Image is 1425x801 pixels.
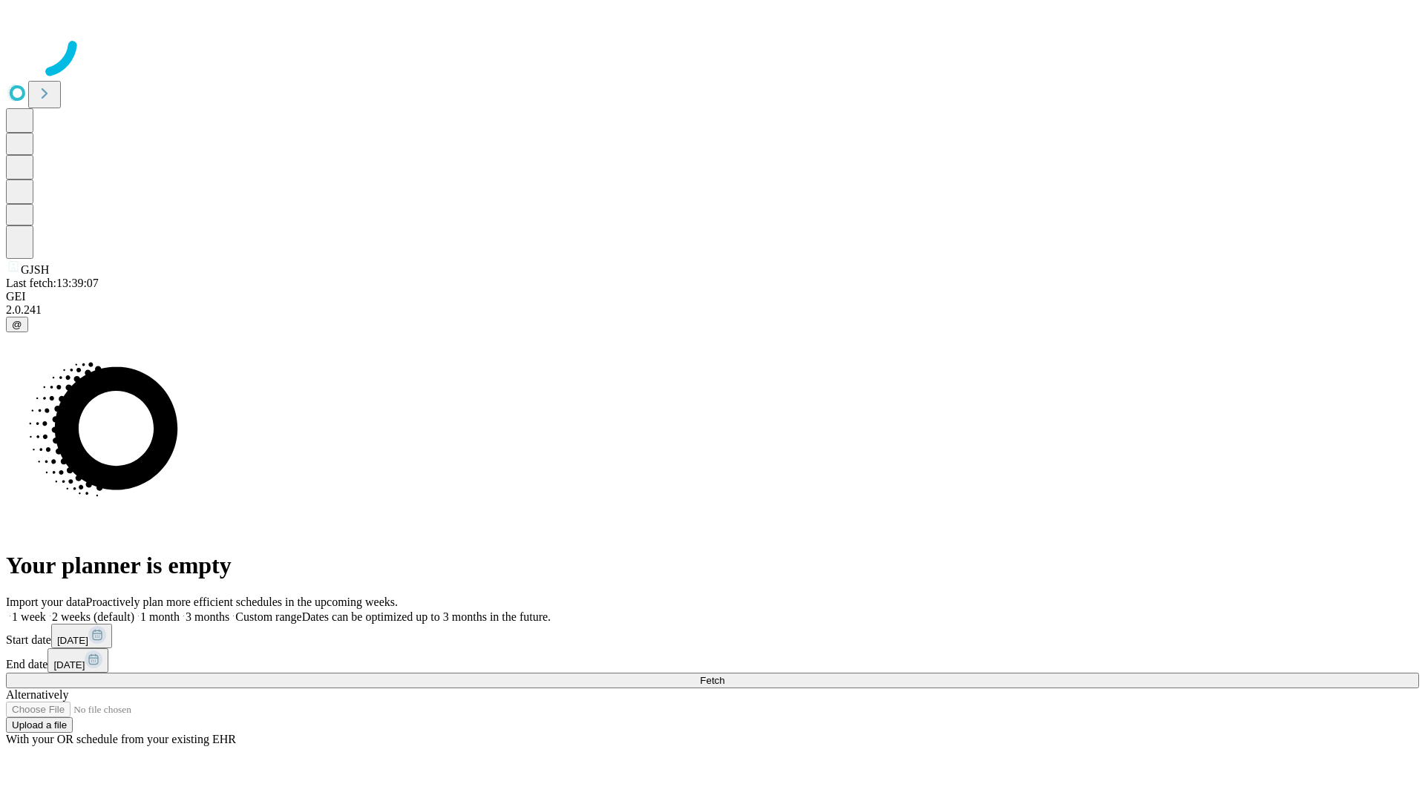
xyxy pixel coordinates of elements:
[6,673,1419,688] button: Fetch
[302,610,551,623] span: Dates can be optimized up to 3 months in the future.
[6,552,1419,579] h1: Your planner is empty
[21,263,49,276] span: GJSH
[52,610,134,623] span: 2 weeks (default)
[6,317,28,332] button: @
[6,717,73,733] button: Upload a file
[6,624,1419,648] div: Start date
[12,319,22,330] span: @
[6,648,1419,673] div: End date
[57,635,88,646] span: [DATE]
[186,610,229,623] span: 3 months
[6,688,68,701] span: Alternatively
[6,290,1419,303] div: GEI
[53,659,85,670] span: [DATE]
[47,648,108,673] button: [DATE]
[235,610,301,623] span: Custom range
[86,596,398,608] span: Proactively plan more efficient schedules in the upcoming weeks.
[700,675,724,686] span: Fetch
[12,610,46,623] span: 1 week
[6,277,99,289] span: Last fetch: 13:39:07
[140,610,180,623] span: 1 month
[51,624,112,648] button: [DATE]
[6,303,1419,317] div: 2.0.241
[6,733,236,745] span: With your OR schedule from your existing EHR
[6,596,86,608] span: Import your data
